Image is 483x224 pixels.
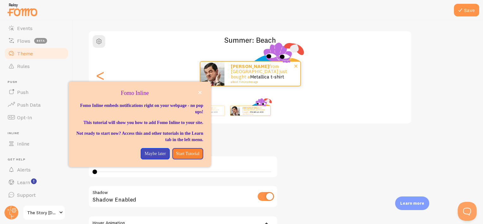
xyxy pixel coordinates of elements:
a: Metallica t-shirt [250,74,284,80]
p: from [GEOGRAPHIC_DATA] just bought a [242,107,268,115]
div: Shadow Enabled [88,185,278,208]
span: Flows [17,38,30,44]
img: Fomo [230,106,240,115]
span: Push [8,80,69,84]
span: Alerts [17,166,31,173]
small: about 4 minutes ago [197,113,221,115]
p: Fomo Inline embeds notifications right on your webpage - no pop ups! [76,103,203,115]
span: beta [34,38,47,44]
svg: <p>Watch New Feature Tutorials!</p> [31,178,37,184]
span: Inline [8,131,69,135]
span: Push [17,89,28,95]
p: Start Tutorial [176,151,199,157]
a: Inline [4,137,69,150]
strong: [PERSON_NAME] [242,107,258,109]
img: fomo-relay-logo-orange.svg [7,2,38,18]
p: Fomo Inline [76,89,203,97]
small: about 4 minutes ago [231,80,292,84]
span: Events [17,25,33,31]
small: about 4 minutes ago [242,113,267,115]
a: Rules [4,60,69,72]
div: Previous slide [96,53,104,98]
span: Get Help [8,158,69,162]
a: The Story [DEMOGRAPHIC_DATA] Project [23,205,65,220]
img: Fomo [200,62,224,86]
span: Theme [17,50,33,57]
span: Rules [17,63,30,69]
span: The Story [DEMOGRAPHIC_DATA] Project [27,209,57,216]
button: Start Tutorial [172,148,203,159]
h2: Summer: Beach [89,35,411,45]
a: Opt-In [4,111,69,124]
a: Metallica t-shirt [250,111,264,113]
p: Learn more [400,200,424,206]
span: Support [17,192,36,198]
div: Learn more [395,196,429,210]
span: Learn [17,179,30,185]
div: Fomo Inline [69,82,211,167]
a: Push Data [4,98,69,111]
p: This tutorial will show you how to add Fomo Inline to your site. [76,120,203,126]
iframe: Help Scout Beacon - Open [458,202,477,221]
button: close, [197,89,203,96]
a: Support [4,189,69,201]
a: Learn [4,176,69,189]
span: Push Data [17,102,41,108]
a: Theme [4,47,69,60]
span: Opt-In [17,114,32,121]
a: Metallica t-shirt [204,111,218,113]
strong: [PERSON_NAME] [231,63,269,69]
p: Not ready to start now? Access this and other tutorials in the Learn tab in the left menu. [76,130,203,143]
p: from [GEOGRAPHIC_DATA] just bought a [231,64,294,84]
a: Push [4,86,69,98]
p: from [GEOGRAPHIC_DATA] just bought a [197,107,222,115]
span: Inline [17,140,29,147]
a: Flows beta [4,34,69,47]
a: Alerts [4,163,69,176]
p: Maybe later [144,151,166,157]
a: Events [4,22,69,34]
button: Maybe later [141,148,169,159]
